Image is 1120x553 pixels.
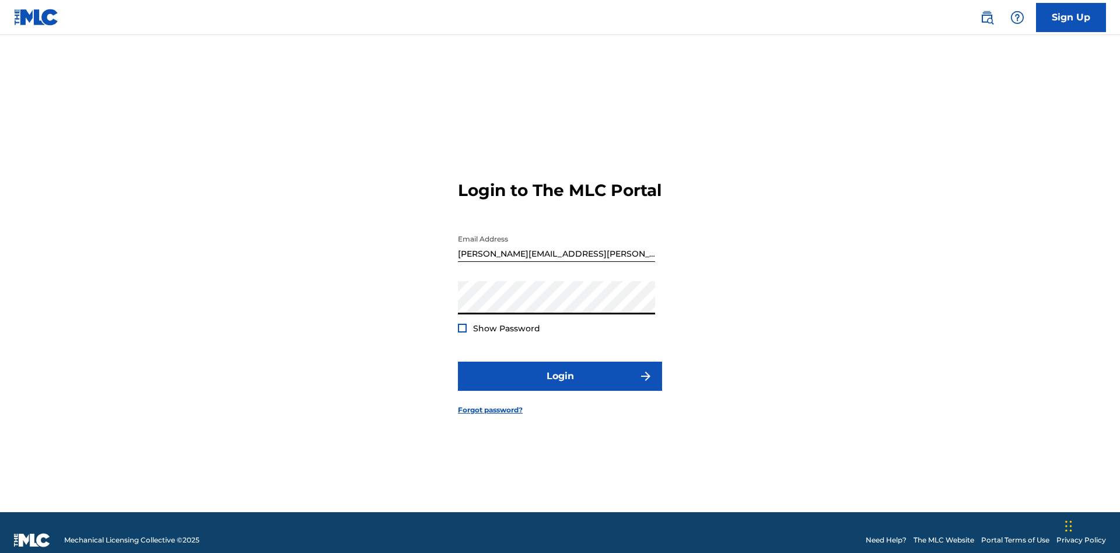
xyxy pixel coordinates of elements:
[1065,509,1072,544] div: Drag
[1062,497,1120,553] iframe: Chat Widget
[981,535,1049,545] a: Portal Terms of Use
[975,6,999,29] a: Public Search
[473,323,540,334] span: Show Password
[14,9,59,26] img: MLC Logo
[1056,535,1106,545] a: Privacy Policy
[64,535,199,545] span: Mechanical Licensing Collective © 2025
[980,10,994,24] img: search
[458,405,523,415] a: Forgot password?
[14,533,50,547] img: logo
[458,362,662,391] button: Login
[1010,10,1024,24] img: help
[1006,6,1029,29] div: Help
[1036,3,1106,32] a: Sign Up
[914,535,974,545] a: The MLC Website
[866,535,907,545] a: Need Help?
[458,180,661,201] h3: Login to The MLC Portal
[639,369,653,383] img: f7272a7cc735f4ea7f67.svg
